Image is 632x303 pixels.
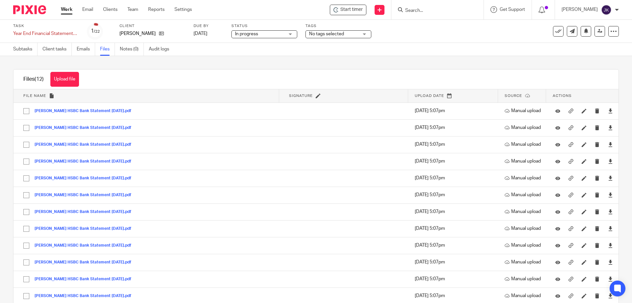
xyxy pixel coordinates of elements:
p: [DATE] 5:07pm [415,242,495,249]
span: In progress [235,32,258,36]
button: [PERSON_NAME] HSBC Bank Statement [DATE].pdf [35,210,136,214]
input: Select [20,206,33,218]
span: Start timer [340,6,363,13]
p: Manual upload [505,124,543,131]
img: Pixie [13,5,46,14]
p: Manual upload [505,225,543,232]
p: [DATE] 5:07pm [415,225,495,232]
a: Download [608,225,613,232]
span: Get Support [500,7,525,12]
span: [DATE] [194,31,207,36]
p: Manual upload [505,141,543,148]
p: [PERSON_NAME] [119,30,156,37]
button: [PERSON_NAME] HSBC Bank Statement [DATE].pdf [35,294,136,298]
label: Status [231,23,297,29]
input: Select [20,122,33,134]
p: [DATE] 5:07pm [415,175,495,181]
input: Select [20,189,33,201]
a: Reports [148,6,165,13]
a: Subtasks [13,43,38,56]
input: Select [20,223,33,235]
input: Select [20,273,33,286]
a: Download [608,276,613,282]
label: Tags [305,23,371,29]
button: [PERSON_NAME] HSBC Bank Statement [DATE].pdf [35,277,136,282]
a: Download [608,259,613,265]
p: Manual upload [505,175,543,181]
a: Audit logs [149,43,174,56]
p: Manual upload [505,276,543,282]
span: Signature [289,94,313,98]
span: No tags selected [309,32,344,36]
input: Select [20,105,33,117]
input: Select [20,138,33,151]
img: svg%3E [601,5,612,15]
div: Williams, Luisa - Year End Financial Statements & Tax Return - Self Employed [330,5,366,15]
a: Emails [77,43,95,56]
button: [PERSON_NAME] HSBC Bank Statement [DATE].pdf [35,260,136,265]
a: Work [61,6,72,13]
span: File name [23,94,46,98]
a: Download [608,292,613,299]
button: [PERSON_NAME] HSBC Bank Statement [DATE].pdf [35,109,136,113]
p: Manual upload [505,208,543,215]
a: Download [608,192,613,198]
a: Clients [103,6,118,13]
div: Year End Financial Statements &amp; Tax Return - Self Employed [13,30,79,37]
p: [DATE] 5:07pm [415,124,495,131]
p: [DATE] 5:07pm [415,292,495,299]
a: Download [608,175,613,181]
p: [DATE] 5:07pm [415,276,495,282]
a: Settings [174,6,192,13]
p: [DATE] 5:07pm [415,158,495,165]
button: [PERSON_NAME] HSBC Bank Statement [DATE].pdf [35,243,136,248]
p: Manual upload [505,259,543,265]
button: [PERSON_NAME] HSBC Bank Statement [DATE].pdf [35,227,136,231]
div: Year End Financial Statements & Tax Return - Self Employed [13,30,79,37]
p: Manual upload [505,107,543,114]
p: [DATE] 5:07pm [415,208,495,215]
button: [PERSON_NAME] HSBC Bank Statement [DATE].pdf [35,193,136,197]
input: Search [405,8,464,14]
a: Download [608,208,613,215]
a: Download [608,124,613,131]
p: [DATE] 5:07pm [415,107,495,114]
a: Download [608,158,613,165]
button: Upload file [50,72,79,87]
button: [PERSON_NAME] HSBC Bank Statement [DATE].pdf [35,142,136,147]
input: Select [20,256,33,269]
button: [PERSON_NAME] HSBC Bank Statement [DATE].pdf [35,126,136,130]
input: Select [20,155,33,168]
a: Email [82,6,93,13]
div: 1 [91,27,100,35]
p: Manual upload [505,292,543,299]
button: [PERSON_NAME] HSBC Bank Statement [DATE].pdf [35,176,136,181]
input: Select [20,172,33,185]
input: Select [20,290,33,302]
span: Upload date [415,94,444,98]
a: Download [608,242,613,249]
a: Download [608,107,613,114]
span: Actions [553,94,572,98]
h1: Files [23,76,44,83]
p: [PERSON_NAME] [562,6,598,13]
p: [DATE] 5:07pm [415,192,495,198]
a: Download [608,141,613,148]
label: Task [13,23,79,29]
input: Select [20,239,33,252]
p: [DATE] 5:07pm [415,141,495,148]
a: Team [127,6,138,13]
label: Client [119,23,185,29]
a: Files [100,43,115,56]
span: (12) [35,76,44,82]
span: Source [505,94,522,98]
p: Manual upload [505,242,543,249]
p: Manual upload [505,192,543,198]
button: [PERSON_NAME] HSBC Bank Statement [DATE].pdf [35,159,136,164]
p: Manual upload [505,158,543,165]
small: /22 [94,30,100,33]
a: Notes (0) [120,43,144,56]
a: Client tasks [42,43,72,56]
label: Due by [194,23,223,29]
p: [DATE] 5:07pm [415,259,495,265]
